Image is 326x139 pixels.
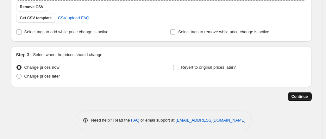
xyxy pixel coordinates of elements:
[16,14,56,22] button: Get CSV template
[24,74,60,79] span: Change prices later
[139,118,176,123] span: or email support at
[33,52,102,58] p: Select when the prices should change
[292,94,308,99] span: Continue
[58,15,89,21] span: CSV upload FAQ
[131,118,139,123] a: FAQ
[178,29,269,34] span: Select tags to remove while price change is active
[24,65,60,70] span: Change prices now
[176,118,245,123] a: [EMAIL_ADDRESS][DOMAIN_NAME]
[16,52,31,58] h2: Step 3.
[16,3,47,11] button: Remove CSV
[24,29,109,34] span: Select tags to add while price change is active
[91,118,131,123] span: Need help? Read the
[181,65,236,70] span: Revert to original prices later?
[54,13,93,23] a: CSV upload FAQ
[288,92,312,101] button: Continue
[20,4,44,9] span: Remove CSV
[20,16,52,21] span: Get CSV template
